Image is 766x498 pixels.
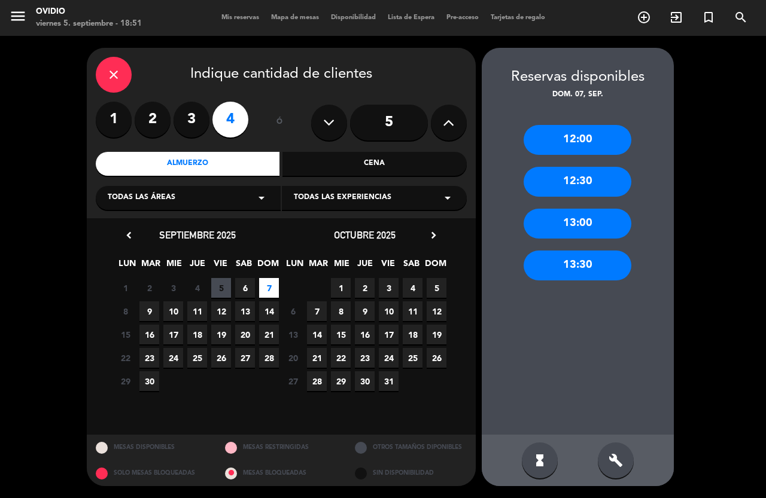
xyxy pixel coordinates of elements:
[257,256,277,276] span: DOM
[96,57,467,93] div: Indique cantidad de clientes
[211,256,230,276] span: VIE
[164,256,184,276] span: MIE
[139,301,159,321] span: 9
[115,278,135,298] span: 1
[216,460,346,486] div: MESAS BLOQUEADAS
[355,278,375,298] span: 2
[283,301,303,321] span: 6
[331,348,351,368] span: 22
[265,14,325,21] span: Mapa de mesas
[427,278,446,298] span: 5
[9,7,27,25] i: menu
[427,348,446,368] span: 26
[115,348,135,368] span: 22
[355,325,375,344] span: 16
[355,371,375,391] span: 30
[117,256,137,276] span: LUN
[216,435,346,460] div: MESAS RESTRINGIDAS
[331,301,351,321] span: 8
[524,250,631,280] div: 13:30
[234,256,254,276] span: SAB
[107,68,121,82] i: close
[115,325,135,344] span: 15
[331,325,351,344] span: 15
[403,348,422,368] span: 25
[283,325,303,344] span: 13
[187,256,207,276] span: JUE
[139,278,159,298] span: 2
[346,435,476,460] div: OTROS TAMAÑOS DIPONIBLES
[139,348,159,368] span: 23
[115,301,135,321] span: 8
[427,229,440,242] i: chevron_right
[260,102,299,143] div: ó
[163,301,183,321] span: 10
[402,256,421,276] span: SAB
[187,301,207,321] span: 11
[135,102,171,138] label: 2
[355,301,375,321] span: 9
[331,371,351,391] span: 29
[285,256,305,276] span: LUN
[187,325,207,344] span: 18
[36,18,142,30] div: viernes 5. septiembre - 18:51
[379,301,399,321] span: 10
[211,348,231,368] span: 26
[235,278,255,298] span: 6
[163,278,183,298] span: 3
[211,278,231,298] span: 5
[427,325,446,344] span: 19
[259,325,279,344] span: 21
[403,325,422,344] span: 18
[355,256,375,276] span: JUE
[235,301,255,321] span: 13
[332,256,351,276] span: MIE
[482,89,674,101] div: dom. 07, sep.
[734,10,748,25] i: search
[307,348,327,368] span: 21
[259,301,279,321] span: 14
[307,371,327,391] span: 28
[212,102,248,138] label: 4
[163,348,183,368] span: 24
[141,256,160,276] span: MAR
[355,348,375,368] span: 23
[235,348,255,368] span: 27
[403,278,422,298] span: 4
[294,192,391,204] span: Todas las experiencias
[96,102,132,138] label: 1
[283,371,303,391] span: 27
[524,125,631,155] div: 12:00
[440,191,455,205] i: arrow_drop_down
[282,152,467,176] div: Cena
[378,256,398,276] span: VIE
[379,278,399,298] span: 3
[524,167,631,197] div: 12:30
[308,256,328,276] span: MAR
[307,325,327,344] span: 14
[87,460,217,486] div: SOLO MESAS BLOQUEADAS
[403,301,422,321] span: 11
[259,348,279,368] span: 28
[485,14,551,21] span: Tarjetas de regalo
[174,102,209,138] label: 3
[609,453,623,468] i: build
[701,10,716,25] i: turned_in_not
[325,14,382,21] span: Disponibilidad
[96,152,280,176] div: Almuerzo
[115,371,135,391] span: 29
[159,229,236,241] span: septiembre 2025
[379,325,399,344] span: 17
[379,348,399,368] span: 24
[211,301,231,321] span: 12
[440,14,485,21] span: Pre-acceso
[123,229,135,242] i: chevron_left
[87,435,217,460] div: MESAS DISPONIBLES
[187,278,207,298] span: 4
[235,325,255,344] span: 20
[211,325,231,344] span: 19
[331,278,351,298] span: 1
[346,460,476,486] div: SIN DISPONIBILIDAD
[254,191,269,205] i: arrow_drop_down
[382,14,440,21] span: Lista de Espera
